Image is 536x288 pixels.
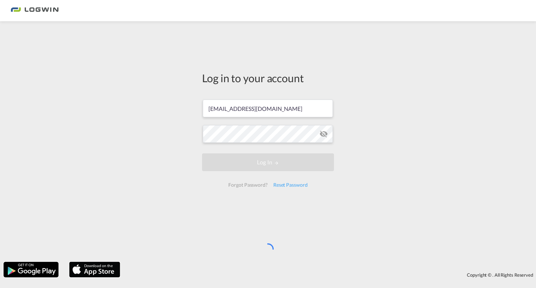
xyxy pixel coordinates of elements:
[202,153,334,171] button: LOGIN
[124,269,536,281] div: Copyright © . All Rights Reserved
[225,179,270,191] div: Forgot Password?
[270,179,311,191] div: Reset Password
[3,261,59,278] img: google.png
[68,261,121,278] img: apple.png
[202,70,334,85] div: Log in to your account
[319,130,328,138] md-icon: icon-eye-off
[203,100,333,117] input: Enter email/phone number
[11,3,58,19] img: 2761ae10d95411efa20a1f5e0282d2d7.png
